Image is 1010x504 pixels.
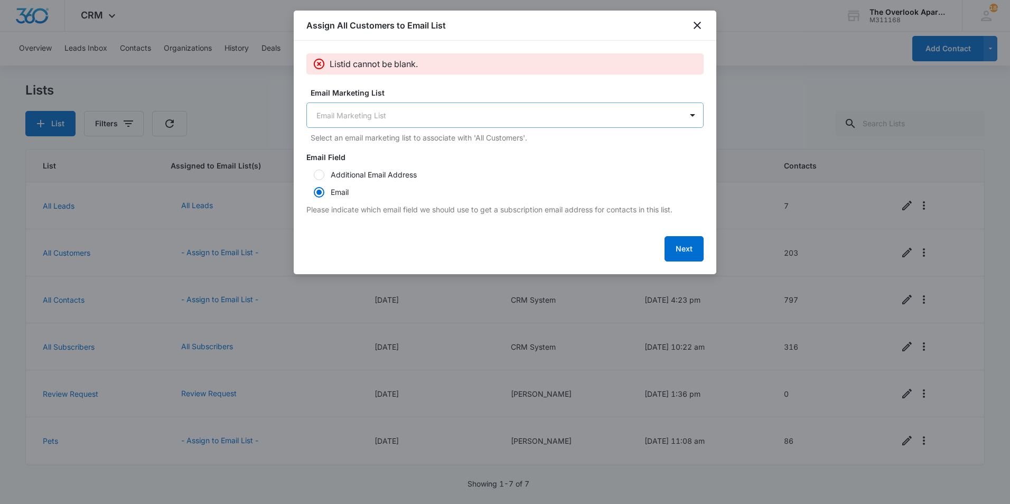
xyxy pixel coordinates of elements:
div: Email [331,186,349,198]
label: Email Marketing List [311,87,708,98]
p: Listid cannot be blank. [330,58,418,70]
p: Select an email marketing list to associate with 'All Customers'. [311,132,704,143]
h1: Assign All Customers to Email List [306,19,446,32]
button: close [691,19,704,32]
label: Email Field [306,152,704,163]
button: Next [665,236,704,262]
p: Please indicate which email field we should use to get a subscription email address for contacts ... [306,204,704,215]
div: Additional Email Address [331,169,417,180]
